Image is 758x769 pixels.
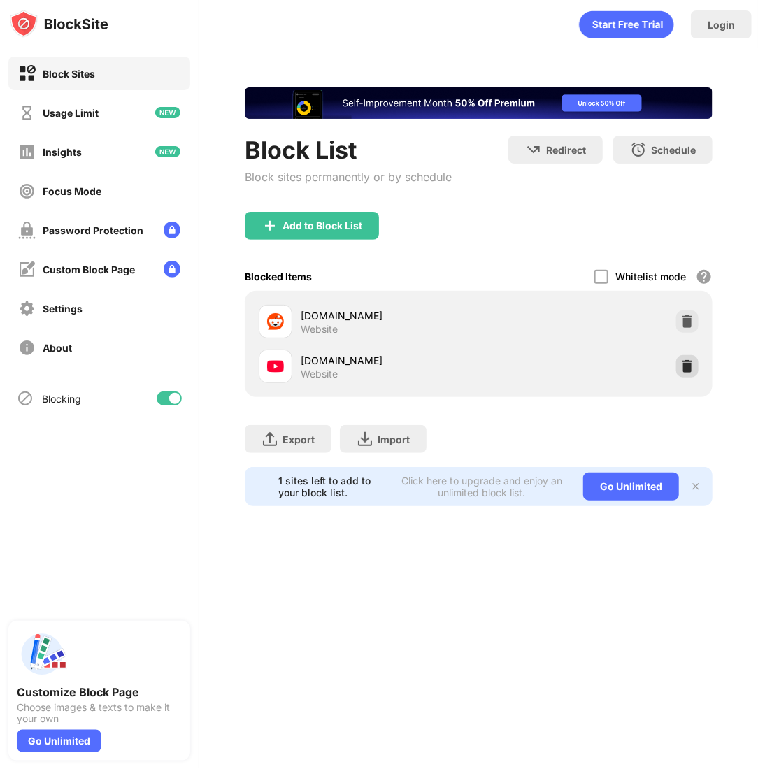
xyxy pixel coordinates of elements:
div: Block List [245,136,452,164]
div: Focus Mode [43,185,101,197]
img: x-button.svg [690,481,701,492]
img: block-on.svg [18,65,36,82]
div: Whitelist mode [615,271,686,282]
div: Go Unlimited [17,730,101,752]
img: insights-off.svg [18,143,36,161]
div: Export [283,433,315,445]
div: Schedule [651,144,696,156]
img: customize-block-page-off.svg [18,261,36,278]
div: Click here to upgrade and enjoy an unlimited block list. [397,475,566,498]
div: Go Unlimited [583,473,679,501]
div: Block Sites [43,68,95,80]
div: Customize Block Page [17,685,182,699]
div: Website [301,368,338,380]
img: settings-off.svg [18,300,36,317]
div: Import [378,433,410,445]
div: Custom Block Page [43,264,135,275]
img: push-custom-page.svg [17,629,67,680]
img: favicons [267,313,284,330]
div: Blocked Items [245,271,312,282]
div: [DOMAIN_NAME] [301,308,478,323]
div: Block sites permanently or by schedule [245,170,452,184]
img: lock-menu.svg [164,261,180,278]
div: Redirect [546,144,586,156]
div: animation [579,10,674,38]
img: lock-menu.svg [164,222,180,238]
div: Blocking [42,393,81,405]
div: Add to Block List [283,220,362,231]
img: about-off.svg [18,339,36,357]
div: About [43,342,72,354]
img: logo-blocksite.svg [10,10,108,38]
img: time-usage-off.svg [18,104,36,122]
img: new-icon.svg [155,146,180,157]
div: Login [708,19,735,31]
img: blocking-icon.svg [17,390,34,407]
img: favicons [267,358,284,375]
img: password-protection-off.svg [18,222,36,239]
div: Password Protection [43,224,143,236]
iframe: Banner [245,87,713,119]
img: new-icon.svg [155,107,180,118]
div: Website [301,323,338,336]
div: 1 sites left to add to your block list. [278,475,389,498]
div: [DOMAIN_NAME] [301,353,478,368]
div: Usage Limit [43,107,99,119]
div: Choose images & texts to make it your own [17,702,182,724]
img: focus-off.svg [18,182,36,200]
div: Settings [43,303,83,315]
div: Insights [43,146,82,158]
